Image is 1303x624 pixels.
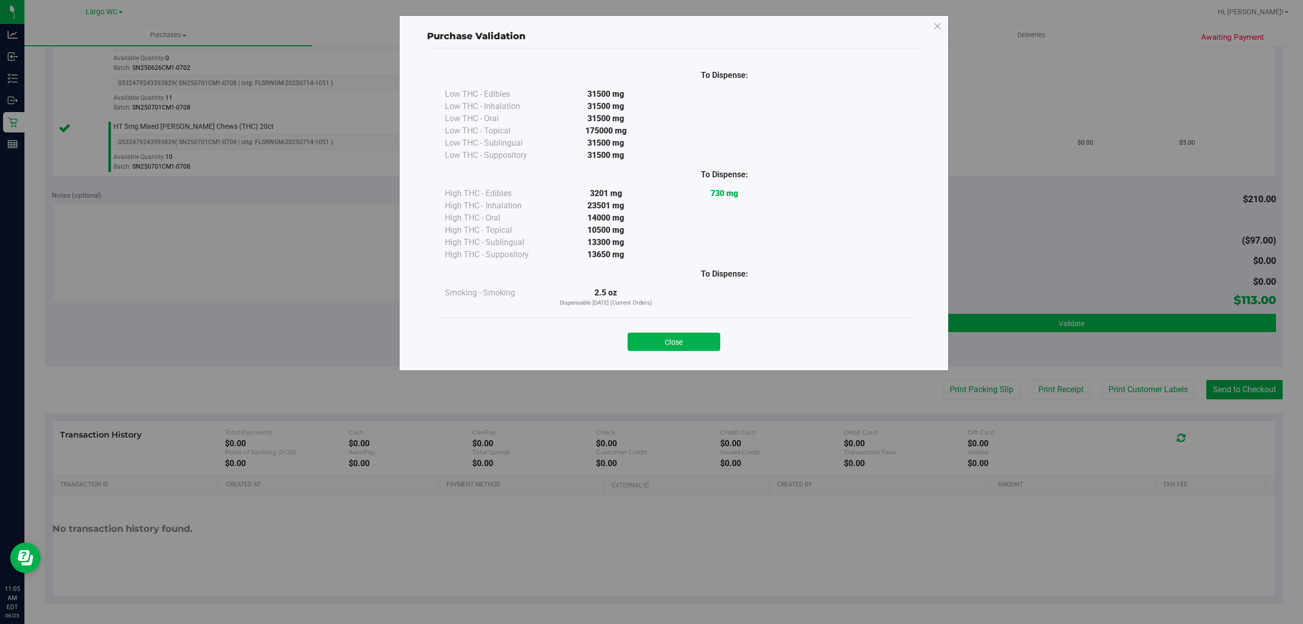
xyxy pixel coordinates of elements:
div: 13650 mg [547,249,665,261]
div: High THC - Edibles [445,187,547,200]
div: High THC - Oral [445,212,547,224]
div: 10500 mg [547,224,665,236]
div: 31500 mg [547,113,665,125]
div: Low THC - Inhalation [445,100,547,113]
div: Low THC - Topical [445,125,547,137]
div: Smoking - Smoking [445,287,547,299]
div: Low THC - Oral [445,113,547,125]
div: High THC - Inhalation [445,200,547,212]
div: High THC - Topical [445,224,547,236]
div: Low THC - Edibles [445,88,547,100]
div: 2.5 oz [547,287,665,308]
div: 31500 mg [547,88,665,100]
div: 31500 mg [547,149,665,161]
div: High THC - Suppository [445,249,547,261]
div: 14000 mg [547,212,665,224]
div: Low THC - Sublingual [445,137,547,149]
span: Purchase Validation [427,31,526,42]
div: To Dispense: [665,69,784,82]
div: 175000 mg [547,125,665,137]
div: To Dispense: [665,268,784,280]
p: Dispensable [DATE] (Current Orders) [547,299,665,308]
strong: 730 mg [711,188,738,198]
button: Close [628,333,720,351]
div: To Dispense: [665,169,784,181]
div: 13300 mg [547,236,665,249]
div: 23501 mg [547,200,665,212]
div: 3201 mg [547,187,665,200]
div: 31500 mg [547,137,665,149]
div: 31500 mg [547,100,665,113]
div: Low THC - Suppository [445,149,547,161]
div: High THC - Sublingual [445,236,547,249]
iframe: Resource center [10,542,41,573]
